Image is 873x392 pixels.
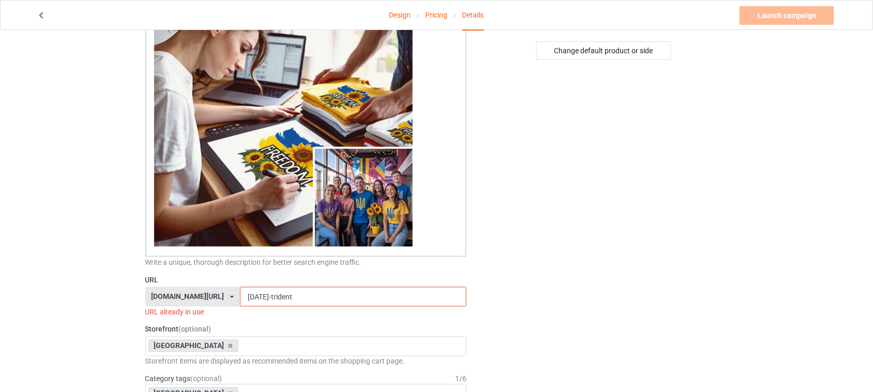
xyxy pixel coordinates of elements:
label: URL [145,275,467,285]
div: [DOMAIN_NAME][URL] [151,293,224,300]
div: 1 / 6 [455,374,466,384]
span: (optional) [191,375,222,383]
div: [GEOGRAPHIC_DATA] [148,340,239,352]
a: Design [389,1,411,29]
span: (optional) [179,325,212,334]
div: Change default product or side [536,41,671,60]
div: Details [462,1,484,31]
div: Storefront items are displayed as recommended items on the shopping cart page. [145,356,467,367]
div: Write a unique, thorough description for better search engine traffic. [145,257,467,267]
a: Pricing [425,1,447,29]
label: Storefront [145,324,467,335]
div: URL already in use [145,307,467,317]
label: Category tags [145,374,222,384]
